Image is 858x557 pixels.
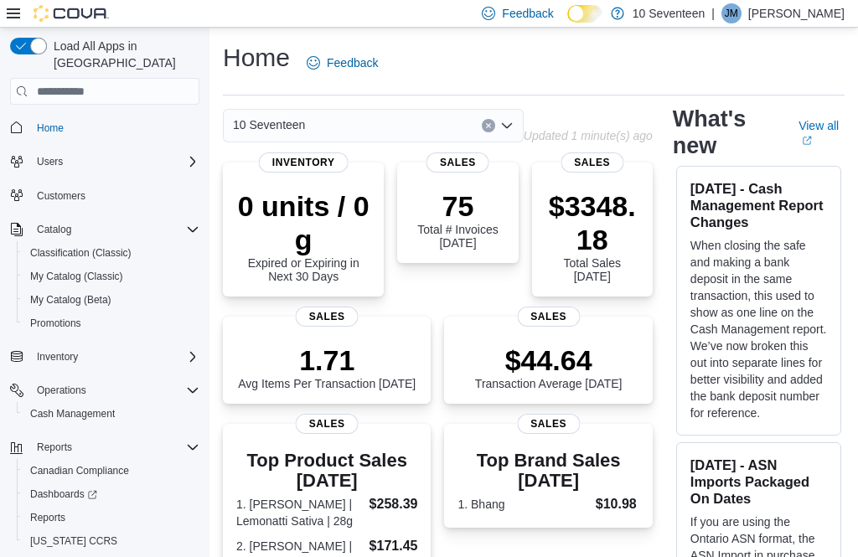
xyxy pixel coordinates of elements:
[37,441,72,454] span: Reports
[23,531,124,551] a: [US_STATE] CCRS
[30,246,132,260] span: Classification (Classic)
[30,464,129,477] span: Canadian Compliance
[23,266,130,286] a: My Catalog (Classic)
[30,317,81,330] span: Promotions
[30,118,70,138] a: Home
[721,3,742,23] div: Jeremy Mead
[23,461,136,481] a: Canadian Compliance
[296,307,359,327] span: Sales
[802,136,812,146] svg: External link
[17,482,206,506] a: Dashboards
[238,343,416,390] div: Avg Items Per Transaction [DATE]
[30,380,93,400] button: Operations
[524,129,653,142] p: Updated 1 minute(s) ago
[23,313,199,333] span: Promotions
[596,494,639,514] dd: $10.98
[370,536,418,556] dd: $171.45
[296,414,359,434] span: Sales
[3,115,206,139] button: Home
[30,219,199,240] span: Catalog
[502,5,553,22] span: Feedback
[30,219,78,240] button: Catalog
[482,119,495,132] button: Clear input
[457,451,638,491] h3: Top Brand Sales [DATE]
[23,243,199,263] span: Classification (Classic)
[23,508,72,528] a: Reports
[30,511,65,524] span: Reports
[17,241,206,265] button: Classification (Classic)
[30,347,85,367] button: Inventory
[799,119,845,146] a: View allExternal link
[47,38,199,71] span: Load All Apps in [GEOGRAPHIC_DATA]
[711,3,715,23] p: |
[561,152,623,173] span: Sales
[411,189,504,223] p: 75
[500,119,514,132] button: Open list of options
[23,290,118,310] a: My Catalog (Beta)
[3,218,206,241] button: Catalog
[17,506,206,529] button: Reports
[30,437,199,457] span: Reports
[690,180,827,230] h3: [DATE] - Cash Management Report Changes
[426,152,489,173] span: Sales
[23,290,199,310] span: My Catalog (Beta)
[3,183,206,208] button: Customers
[475,343,623,377] p: $44.64
[567,5,602,23] input: Dark Mode
[30,186,92,206] a: Customers
[545,189,639,256] p: $3348.18
[30,380,199,400] span: Operations
[30,347,199,367] span: Inventory
[30,185,199,206] span: Customers
[23,484,199,504] span: Dashboards
[30,293,111,307] span: My Catalog (Beta)
[17,529,206,553] button: [US_STATE] CCRS
[633,3,705,23] p: 10 Seventeen
[236,496,363,529] dt: 1. [PERSON_NAME] | Lemonatti Sativa | 28g
[23,404,199,424] span: Cash Management
[3,345,206,369] button: Inventory
[34,5,109,22] img: Cova
[23,461,199,481] span: Canadian Compliance
[30,407,115,420] span: Cash Management
[517,307,580,327] span: Sales
[327,54,378,71] span: Feedback
[23,243,138,263] a: Classification (Classic)
[300,46,385,80] a: Feedback
[37,121,64,135] span: Home
[17,312,206,335] button: Promotions
[690,456,827,507] h3: [DATE] - ASN Imports Packaged On Dates
[233,115,305,135] span: 10 Seventeen
[411,189,504,250] div: Total # Invoices [DATE]
[23,404,121,424] a: Cash Management
[37,189,85,203] span: Customers
[517,414,580,434] span: Sales
[17,288,206,312] button: My Catalog (Beta)
[748,3,845,23] p: [PERSON_NAME]
[30,487,97,501] span: Dashboards
[37,155,63,168] span: Users
[690,237,827,421] p: When closing the safe and making a bank deposit in the same transaction, this used to show as one...
[725,3,738,23] span: JM
[30,270,123,283] span: My Catalog (Classic)
[30,152,199,172] span: Users
[30,152,70,172] button: Users
[30,534,117,548] span: [US_STATE] CCRS
[23,313,88,333] a: Promotions
[37,223,71,236] span: Catalog
[236,189,370,283] div: Expired or Expiring in Next 30 Days
[259,152,349,173] span: Inventory
[23,531,199,551] span: Washington CCRS
[17,265,206,288] button: My Catalog (Classic)
[370,494,418,514] dd: $258.39
[3,379,206,402] button: Operations
[673,106,778,159] h2: What's new
[23,266,199,286] span: My Catalog (Classic)
[37,384,86,397] span: Operations
[236,189,370,256] p: 0 units / 0 g
[475,343,623,390] div: Transaction Average [DATE]
[223,41,290,75] h1: Home
[238,343,416,377] p: 1.71
[37,350,78,364] span: Inventory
